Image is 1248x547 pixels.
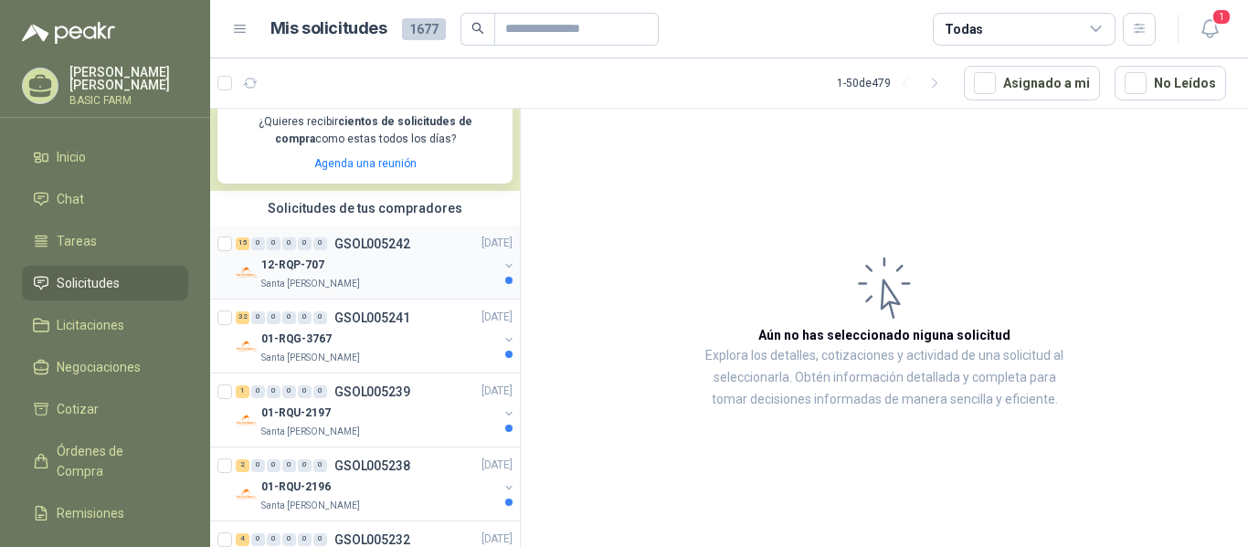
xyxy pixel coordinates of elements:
div: 0 [298,533,312,546]
a: 32 0 0 0 0 0 GSOL005241[DATE] Company Logo01-RQG-3767Santa [PERSON_NAME] [236,307,516,365]
div: 0 [267,533,280,546]
p: [DATE] [481,235,513,252]
p: [PERSON_NAME] [PERSON_NAME] [69,66,188,91]
div: 1 - 50 de 479 [837,68,949,98]
img: Company Logo [236,410,258,432]
img: Company Logo [236,484,258,506]
span: Chat [57,189,84,209]
div: 0 [267,385,280,398]
button: Asignado a mi [964,66,1100,100]
p: Santa [PERSON_NAME] [261,499,360,513]
div: 0 [298,311,312,324]
button: No Leídos [1115,66,1226,100]
img: Company Logo [236,336,258,358]
p: BASIC FARM [69,95,188,106]
span: Inicio [57,147,86,167]
a: Órdenes de Compra [22,434,188,489]
p: Santa [PERSON_NAME] [261,351,360,365]
div: 0 [251,237,265,250]
a: 2 0 0 0 0 0 GSOL005238[DATE] Company Logo01-RQU-2196Santa [PERSON_NAME] [236,455,516,513]
div: 32 [236,311,249,324]
p: ¿Quieres recibir como estas todos los días? [228,113,502,148]
a: Inicio [22,140,188,174]
span: Cotizar [57,399,99,419]
a: Solicitudes [22,266,188,300]
p: GSOL005241 [334,311,410,324]
h1: Mis solicitudes [270,16,387,42]
a: 1 0 0 0 0 0 GSOL005239[DATE] Company Logo01-RQU-2197Santa [PERSON_NAME] [236,381,516,439]
span: Solicitudes [57,273,120,293]
div: 0 [298,385,312,398]
span: Negociaciones [57,357,141,377]
a: Agenda una reunión [314,157,417,170]
div: 0 [313,533,327,546]
span: Licitaciones [57,315,124,335]
div: 2 [236,459,249,472]
a: Tareas [22,224,188,258]
a: Negociaciones [22,350,188,384]
p: Explora los detalles, cotizaciones y actividad de una solicitud al seleccionarla. Obtén informaci... [703,345,1065,411]
a: 15 0 0 0 0 0 GSOL005242[DATE] Company Logo12-RQP-707Santa [PERSON_NAME] [236,233,516,291]
div: Todas [945,19,983,39]
img: Company Logo [236,262,258,284]
a: Chat [22,182,188,216]
span: 1 [1211,8,1232,26]
div: 0 [251,385,265,398]
div: 0 [313,385,327,398]
a: Cotizar [22,392,188,426]
span: search [471,22,484,35]
div: 15 [236,237,249,250]
a: Licitaciones [22,308,188,342]
p: [DATE] [481,383,513,400]
b: cientos de solicitudes de compra [275,115,472,145]
div: 0 [313,459,327,472]
p: Santa [PERSON_NAME] [261,425,360,439]
div: 0 [267,311,280,324]
div: 0 [282,385,296,398]
span: Tareas [57,231,97,251]
div: 0 [251,533,265,546]
p: GSOL005239 [334,385,410,398]
p: Santa [PERSON_NAME] [261,277,360,291]
div: 0 [313,311,327,324]
p: 01-RQG-3767 [261,331,332,348]
p: GSOL005232 [334,533,410,546]
div: 0 [251,459,265,472]
div: 4 [236,533,249,546]
p: [DATE] [481,457,513,474]
div: 0 [282,237,296,250]
p: GSOL005242 [334,237,410,250]
span: Órdenes de Compra [57,441,171,481]
div: 0 [282,311,296,324]
p: GSOL005238 [334,459,410,472]
div: 0 [282,533,296,546]
div: 0 [282,459,296,472]
div: 0 [251,311,265,324]
p: [DATE] [481,309,513,326]
span: 1677 [402,18,446,40]
button: 1 [1193,13,1226,46]
div: 0 [298,237,312,250]
span: Remisiones [57,503,124,523]
p: 01-RQU-2196 [261,479,331,496]
div: 0 [267,237,280,250]
img: Logo peakr [22,22,115,44]
div: Solicitudes de tus compradores [210,191,520,226]
a: Remisiones [22,496,188,531]
div: 1 [236,385,249,398]
p: 12-RQP-707 [261,257,324,274]
div: 0 [298,459,312,472]
p: 01-RQU-2197 [261,405,331,422]
h3: Aún no has seleccionado niguna solicitud [758,325,1010,345]
div: 0 [267,459,280,472]
div: 0 [313,237,327,250]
